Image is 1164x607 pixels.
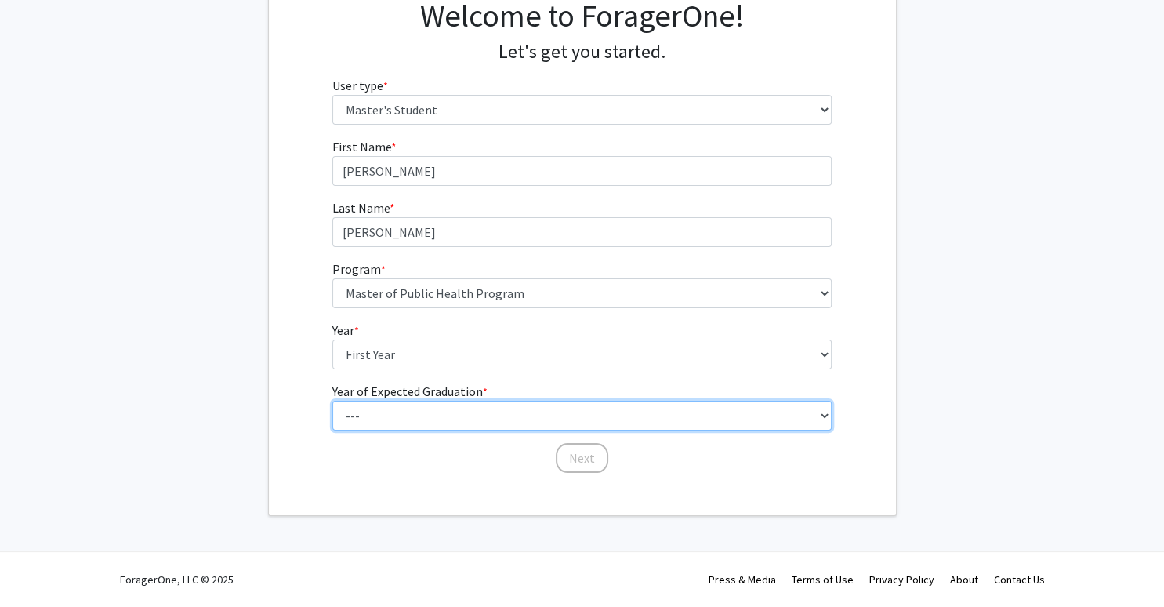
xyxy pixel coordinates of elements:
label: Year of Expected Graduation [332,382,488,401]
span: First Name [332,139,391,154]
label: Program [332,260,386,278]
a: About [950,572,978,587]
a: Privacy Policy [869,572,934,587]
h4: Let's get you started. [332,41,832,64]
button: Next [556,443,608,473]
a: Terms of Use [792,572,854,587]
a: Press & Media [709,572,776,587]
span: Last Name [332,200,390,216]
a: Contact Us [994,572,1045,587]
div: ForagerOne, LLC © 2025 [120,552,234,607]
label: User type [332,76,388,95]
iframe: Chat [12,536,67,595]
label: Year [332,321,359,340]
